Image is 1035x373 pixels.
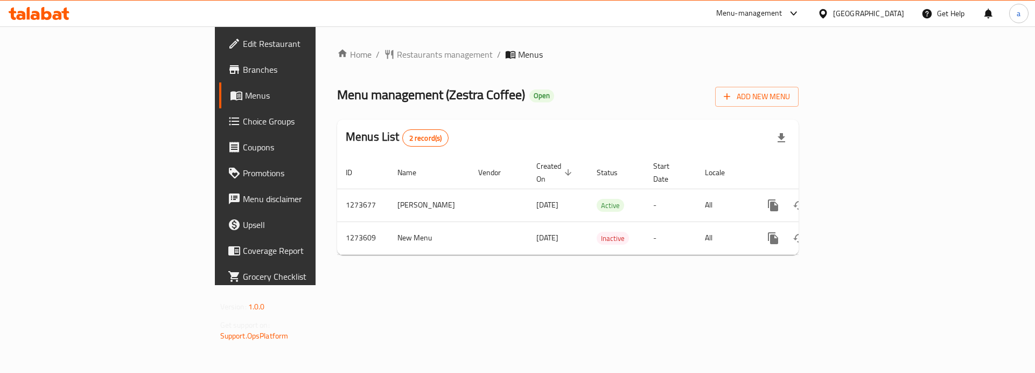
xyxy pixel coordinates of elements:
span: Upsell [243,218,379,231]
a: Menus [219,82,388,108]
a: Grocery Checklist [219,264,388,289]
span: Menus [245,89,379,102]
span: Start Date [653,160,683,185]
span: [DATE] [536,231,558,245]
span: Created On [536,160,575,185]
button: Change Status [786,192,812,218]
span: Version: [220,300,247,314]
span: Coverage Report [243,244,379,257]
span: ID [346,166,366,179]
a: Coverage Report [219,238,388,264]
span: Status [597,166,632,179]
button: more [760,192,786,218]
td: - [645,189,696,222]
table: enhanced table [337,156,872,255]
span: Coupons [243,141,379,154]
a: Restaurants management [384,48,493,61]
a: Edit Restaurant [219,31,388,57]
div: Menu-management [716,7,782,20]
li: / [497,48,501,61]
span: Branches [243,63,379,76]
span: Active [597,199,624,212]
a: Upsell [219,212,388,238]
span: 1.0.0 [248,300,265,314]
span: Vendor [478,166,515,179]
a: Menu disclaimer [219,186,388,212]
h2: Menus List [346,129,449,147]
td: - [645,222,696,254]
span: Choice Groups [243,115,379,128]
td: New Menu [389,222,470,254]
td: All [696,222,752,254]
a: Choice Groups [219,108,388,134]
td: [PERSON_NAME] [389,189,470,222]
span: Grocery Checklist [243,270,379,283]
button: Change Status [786,225,812,251]
span: Promotions [243,167,379,179]
span: Open [529,91,554,100]
span: a [1017,8,1020,19]
span: Restaurants management [397,48,493,61]
a: Coupons [219,134,388,160]
span: Menu disclaimer [243,192,379,205]
span: Menus [518,48,543,61]
span: Edit Restaurant [243,37,379,50]
nav: breadcrumb [337,48,799,61]
span: Locale [705,166,739,179]
span: Add New Menu [724,90,790,103]
span: Get support on: [220,318,270,332]
span: [DATE] [536,198,558,212]
div: [GEOGRAPHIC_DATA] [833,8,904,19]
th: Actions [752,156,872,189]
a: Support.OpsPlatform [220,329,289,343]
span: Inactive [597,232,629,245]
span: Name [397,166,430,179]
td: All [696,189,752,222]
button: more [760,225,786,251]
span: 2 record(s) [403,133,449,143]
div: Total records count [402,129,449,147]
span: Menu management ( Zestra Coffee ) [337,82,525,107]
a: Branches [219,57,388,82]
a: Promotions [219,160,388,186]
button: Add New Menu [715,87,799,107]
div: Export file [768,125,794,151]
div: Open [529,89,554,102]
